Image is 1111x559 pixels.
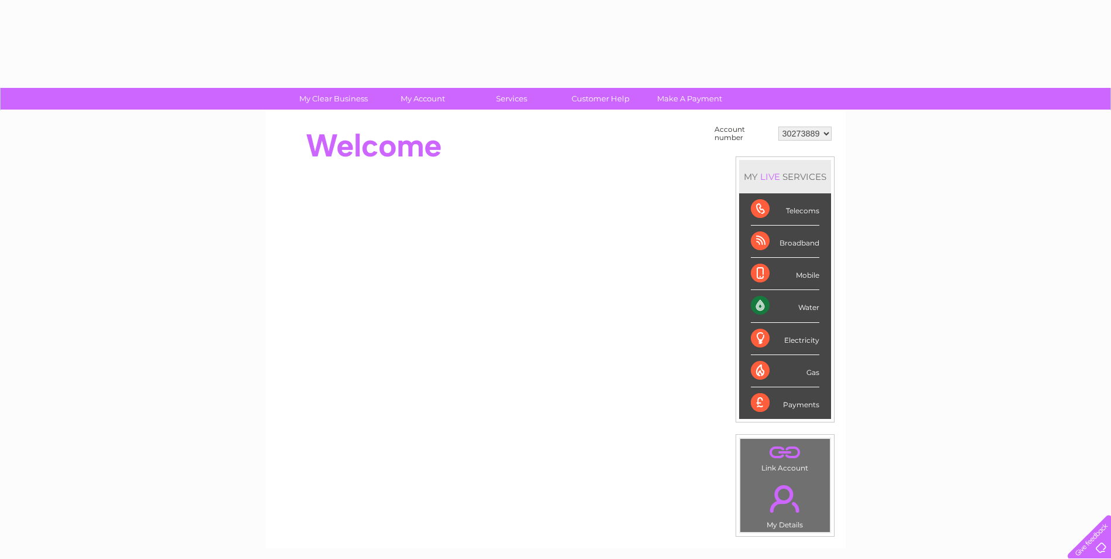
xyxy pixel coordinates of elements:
div: Gas [751,355,819,387]
td: Account number [712,122,775,145]
a: Make A Payment [641,88,738,110]
td: My Details [740,475,830,533]
a: Services [463,88,560,110]
div: Electricity [751,323,819,355]
td: Link Account [740,438,830,475]
a: . [743,478,827,519]
div: Mobile [751,258,819,290]
div: Broadband [751,226,819,258]
div: Payments [751,387,819,419]
div: Water [751,290,819,322]
a: My Clear Business [285,88,382,110]
a: . [743,442,827,462]
a: Customer Help [552,88,649,110]
div: LIVE [758,171,782,182]
div: Telecoms [751,193,819,226]
div: MY SERVICES [739,160,831,193]
a: My Account [374,88,471,110]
